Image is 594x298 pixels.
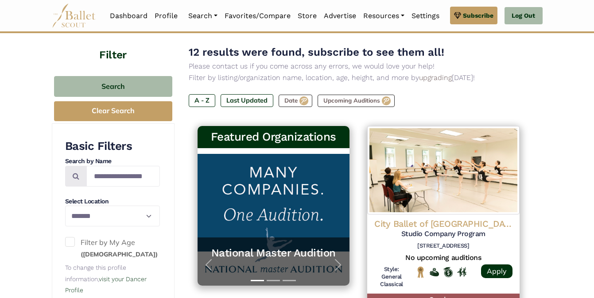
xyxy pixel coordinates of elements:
[374,218,512,229] h4: City Ballet of [GEOGRAPHIC_DATA]
[320,7,360,25] a: Advertise
[251,275,264,286] button: Slide 1
[52,30,175,63] h4: Filter
[374,229,512,239] h5: Studio Company Program
[360,7,408,25] a: Resources
[318,95,395,107] label: Upcoming Auditions
[267,275,280,286] button: Slide 2
[185,7,221,25] a: Search
[189,46,444,58] span: 12 results were found, subscribe to see them all!
[221,7,294,25] a: Favorites/Compare
[374,266,409,288] h6: Style: General Classical
[65,139,160,154] h3: Basic Filters
[450,7,497,24] a: Subscribe
[65,237,160,260] label: Filter by My Age
[86,166,160,187] input: Search by names...
[189,94,215,107] label: A - Z
[283,275,296,286] button: Slide 3
[374,242,512,250] h6: [STREET_ADDRESS]
[54,76,172,97] button: Search
[65,157,160,166] h4: Search by Name
[419,73,452,82] a: upgrading
[205,130,343,145] h3: Featured Organizations
[65,197,160,206] h4: Select Location
[367,126,520,214] img: Logo
[408,7,443,25] a: Settings
[457,267,466,277] img: In Person
[463,11,493,20] span: Subscribe
[443,267,453,277] img: Offers Scholarship
[65,264,147,294] small: To change this profile information,
[374,253,512,263] h5: No upcoming auditions
[454,11,461,20] img: gem.svg
[430,268,439,276] img: Offers Financial Aid
[481,264,512,278] a: Apply
[206,246,341,260] a: National Master Audition
[189,61,528,72] p: Please contact us if you come across any errors, we would love your help!
[221,94,273,107] label: Last Updated
[294,7,320,25] a: Store
[54,101,172,121] button: Clear Search
[279,95,312,107] label: Date
[65,275,147,294] a: visit your Dancer Profile
[106,7,151,25] a: Dashboard
[416,266,425,278] img: National
[81,250,158,258] small: ([DEMOGRAPHIC_DATA])
[189,72,528,84] p: Filter by listing/organization name, location, age, height, and more by [DATE]!
[151,7,181,25] a: Profile
[505,7,542,25] a: Log Out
